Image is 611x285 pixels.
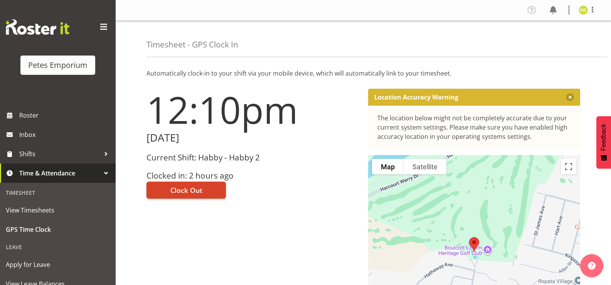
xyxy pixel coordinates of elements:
[19,129,112,140] span: Inbox
[2,255,114,274] a: Apply for Leave
[146,89,359,130] h1: 12:10pm
[579,5,588,15] img: danielle-donselaar8920.jpg
[2,201,114,220] a: View Timesheets
[2,185,114,201] div: Timesheet
[372,159,404,174] button: Show street map
[596,116,611,169] button: Feedback - Show survey
[588,262,596,270] img: help-xxl-2.png
[600,124,607,151] span: Feedback
[146,40,238,49] h4: Timesheet - GPS Clock In
[146,69,580,78] p: Automatically clock-in to your shift via your mobile device, which will automatically link to you...
[6,259,110,270] span: Apply for Leave
[561,159,576,174] button: Toggle fullscreen view
[170,185,202,195] span: Clock Out
[377,113,571,141] div: The location below might not be completely accurate due to your current system settings. Please m...
[146,182,226,199] button: Clock Out
[146,171,359,180] h3: Clocked in: 2 hours ago
[19,167,100,179] span: Time & Attendance
[6,224,110,235] span: GPS Time Clock
[146,132,359,144] h2: [DATE]
[2,239,114,255] div: Leave
[374,93,458,101] p: Location Accuracy Warning
[2,220,114,239] a: GPS Time Clock
[146,153,359,162] h3: Current Shift: Habby - Habby 2
[28,59,88,71] div: Petes Emporium
[566,93,574,101] button: Close message
[6,204,110,216] span: View Timesheets
[404,159,446,174] button: Show satellite imagery
[19,148,100,160] span: Shifts
[19,110,112,121] span: Roster
[6,19,69,35] img: Rosterit website logo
